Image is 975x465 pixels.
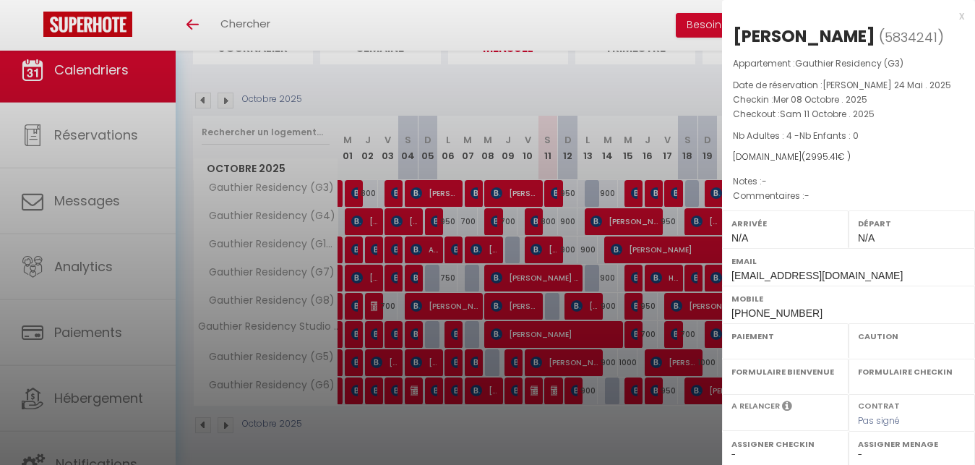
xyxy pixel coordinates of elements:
[733,25,875,48] div: [PERSON_NAME]
[733,56,964,71] p: Appartement :
[858,364,966,379] label: Formulaire Checkin
[733,129,859,142] span: Nb Adultes : 4 -
[858,232,875,244] span: N/A
[731,329,839,344] label: Paiement
[782,400,792,416] i: Sélectionner OUI si vous souhaiter envoyer les séquences de messages post-checkout
[733,93,964,107] p: Checkin :
[733,150,964,164] div: [DOMAIN_NAME]
[731,437,839,451] label: Assigner Checkin
[731,254,966,268] label: Email
[731,216,839,231] label: Arrivée
[731,291,966,306] label: Mobile
[731,364,839,379] label: Formulaire Bienvenue
[722,7,964,25] div: x
[773,93,867,106] span: Mer 08 Octobre . 2025
[879,27,944,47] span: ( )
[822,79,951,91] span: [PERSON_NAME] 24 Mai . 2025
[799,129,859,142] span: Nb Enfants : 0
[804,189,809,202] span: -
[733,174,964,189] p: Notes :
[858,329,966,344] label: Caution
[733,189,964,203] p: Commentaires :
[805,150,838,163] span: 2995.41
[731,270,903,281] span: [EMAIL_ADDRESS][DOMAIN_NAME]
[780,108,875,120] span: Sam 11 Octobre . 2025
[731,307,822,319] span: [PHONE_NUMBER]
[762,175,767,187] span: -
[731,232,748,244] span: N/A
[733,107,964,121] p: Checkout :
[731,400,780,412] label: A relancer
[885,28,937,46] span: 5834241
[802,150,851,163] span: ( € )
[858,437,966,451] label: Assigner Menage
[858,216,966,231] label: Départ
[733,78,964,93] p: Date de réservation :
[858,400,900,409] label: Contrat
[795,57,903,69] span: Gauthier Residency (G3)
[858,414,900,427] span: Pas signé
